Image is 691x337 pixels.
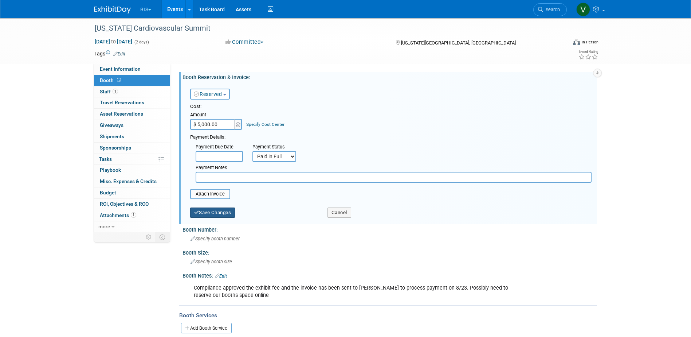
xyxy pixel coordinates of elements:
[190,112,243,119] div: Amount
[100,145,131,151] span: Sponsorships
[573,39,580,45] img: Format-Inperson.png
[401,40,516,46] span: [US_STATE][GEOGRAPHIC_DATA], [GEOGRAPHIC_DATA]
[94,6,131,13] img: ExhibitDay
[94,199,170,210] a: ROI, Objectives & ROO
[215,274,227,279] a: Edit
[94,143,170,154] a: Sponsorships
[190,89,230,100] button: Reserved
[94,97,170,108] a: Travel Reservations
[155,232,170,242] td: Toggle Event Tabs
[100,89,118,94] span: Staff
[94,109,170,120] a: Asset Reservations
[100,190,116,195] span: Budget
[191,259,232,264] span: Specify booth size
[94,154,170,165] a: Tasks
[113,51,125,57] a: Edit
[100,122,123,128] span: Giveaways
[100,133,124,139] span: Shipments
[142,232,155,242] td: Personalize Event Tab Strip
[99,156,112,162] span: Tasks
[100,66,141,72] span: Event Information
[94,86,170,97] a: Staff1
[543,7,560,12] span: Search
[252,144,301,151] div: Payment Status
[533,3,567,16] a: Search
[182,247,597,256] div: Booth Size:
[100,201,149,207] span: ROI, Objectives & ROO
[100,178,157,184] span: Misc. Expenses & Credits
[182,72,597,81] div: Booth Reservation & Invoice:
[94,176,170,187] a: Misc. Expenses & Credits
[190,132,592,141] div: Payment Details:
[110,39,117,44] span: to
[113,89,118,94] span: 1
[524,38,599,49] div: Event Format
[131,212,136,218] span: 1
[196,144,242,151] div: Payment Due Date
[98,224,110,229] span: more
[94,64,170,75] a: Event Information
[189,281,517,303] div: Compliance approved the exhibit fee and the invoice has been sent to [PERSON_NAME] to process pay...
[94,210,170,221] a: Attachments1
[94,50,125,57] td: Tags
[181,323,232,333] a: Add Booth Service
[134,40,149,44] span: (2 days)
[94,38,133,45] span: [DATE] [DATE]
[578,50,598,54] div: Event Rating
[196,164,592,172] div: Payment Notes
[115,77,122,83] span: Booth not reserved yet
[246,122,284,127] a: Specify Cost Center
[179,311,597,319] div: Booth Services
[94,187,170,198] a: Budget
[94,75,170,86] a: Booth
[92,22,556,35] div: [US_STATE] Cardiovascular Summit
[100,100,144,105] span: Travel Reservations
[182,270,597,280] div: Booth Notes:
[94,165,170,176] a: Playbook
[190,103,592,110] div: Cost:
[576,3,590,16] img: Valerie Shively
[223,38,266,46] button: Committed
[100,167,121,173] span: Playbook
[191,236,240,241] span: Specify booth number
[194,91,222,97] a: Reserved
[94,131,170,142] a: Shipments
[100,77,122,83] span: Booth
[327,208,351,218] button: Cancel
[581,39,598,45] div: In-Person
[100,212,136,218] span: Attachments
[182,224,597,233] div: Booth Number:
[94,221,170,232] a: more
[94,120,170,131] a: Giveaways
[100,111,143,117] span: Asset Reservations
[190,208,235,218] button: Save Changes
